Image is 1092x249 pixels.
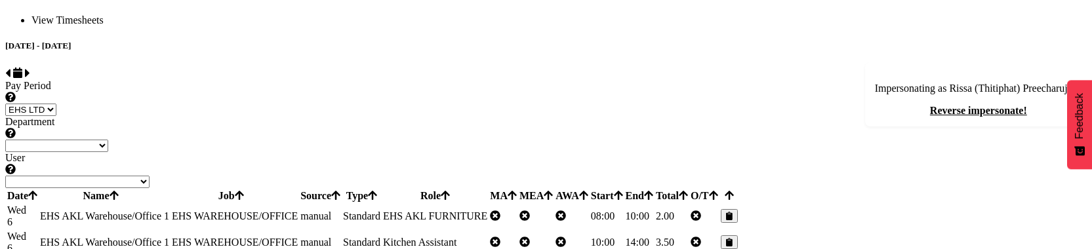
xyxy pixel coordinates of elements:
span: 1 EHS WAREHOUSE/OFFICE [164,210,298,221]
span: End [626,190,653,201]
span: AWA [556,190,588,201]
span: EHS AKL Warehouse/Office [40,237,161,248]
span: Job [218,190,244,201]
h5: [DATE] - [DATE] [5,41,1087,51]
td: Standard [342,204,381,229]
span: 6 [7,216,12,227]
span: Start [591,190,623,201]
button: Feedback - Show survey [1067,80,1092,169]
span: MEA [519,190,553,201]
span: manual [300,210,331,221]
td: 2.00 [655,204,689,229]
span: Name [83,190,119,201]
span: Wed [7,231,26,242]
label: Pay Period [5,80,1087,104]
span: O/T [691,190,718,201]
td: 08:00 [590,204,624,229]
span: Total [656,190,688,201]
span: EHS AKL FURNITURE [383,210,487,221]
label: Department [5,116,1087,140]
span: Feedback [1074,93,1085,139]
span: EHS AKL Warehouse/Office [40,210,161,221]
p: Impersonating as Rissa (Thitiphat) Preecharujiroj [875,83,1082,94]
span: Type [346,190,377,201]
span: Wed [7,204,26,216]
span: Source [300,190,340,201]
span: Role [420,190,450,201]
span: Date [7,190,37,201]
span: 1 EHS WAREHOUSE/OFFICE [164,237,298,248]
label: User [5,152,1087,176]
span: MA [490,190,517,201]
span: Kitchen Assistant [383,237,456,248]
span: View Timesheets [31,14,104,26]
td: 10:00 [625,204,654,229]
span: manual [300,237,331,248]
a: Reverse impersonate! [930,105,1027,116]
